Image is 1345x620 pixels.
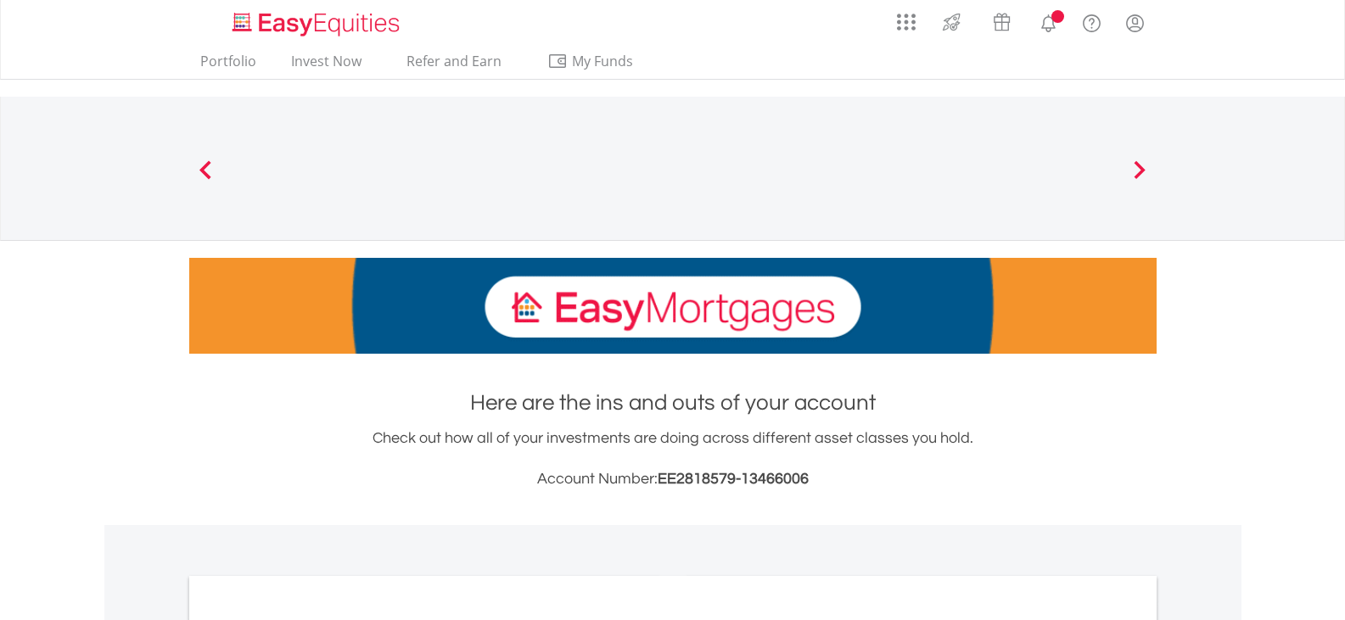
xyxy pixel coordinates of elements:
[189,258,1157,354] img: EasyMortage Promotion Banner
[189,467,1157,491] h3: Account Number:
[897,13,916,31] img: grid-menu-icon.svg
[988,8,1016,36] img: vouchers-v2.svg
[229,10,406,38] img: EasyEquities_Logo.png
[938,8,966,36] img: thrive-v2.svg
[1070,4,1113,38] a: FAQ's and Support
[193,53,263,79] a: Portfolio
[547,50,658,72] span: My Funds
[977,4,1027,36] a: Vouchers
[389,53,519,79] a: Refer and Earn
[886,4,927,31] a: AppsGrid
[1113,4,1157,42] a: My Profile
[226,4,406,38] a: Home page
[658,471,809,487] span: EE2818579-13466006
[406,52,502,70] span: Refer and Earn
[189,427,1157,491] div: Check out how all of your investments are doing across different asset classes you hold.
[284,53,368,79] a: Invest Now
[1027,4,1070,38] a: Notifications
[189,388,1157,418] h1: Here are the ins and outs of your account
